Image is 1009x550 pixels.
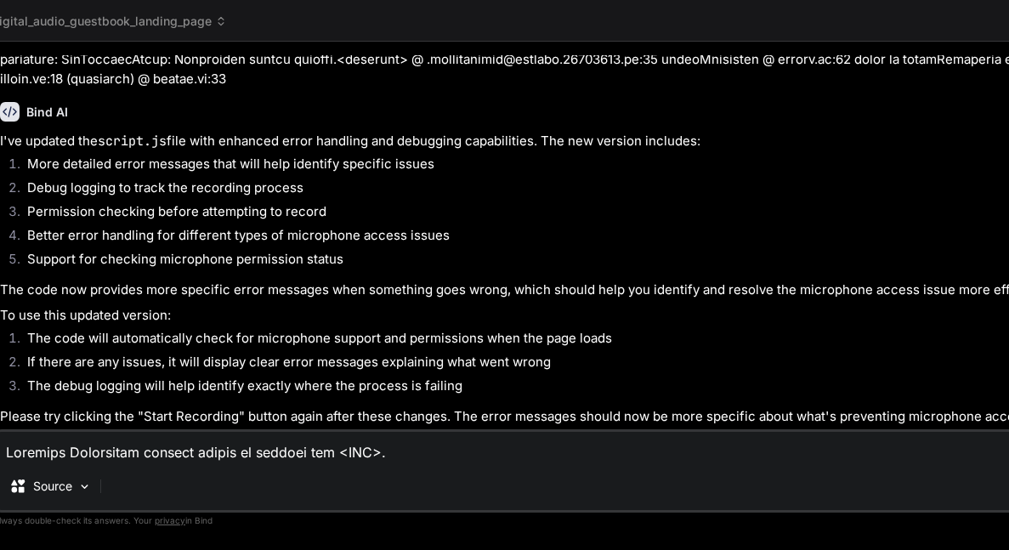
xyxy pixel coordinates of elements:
[33,478,72,495] p: Source
[77,479,92,494] img: Pick Models
[98,133,167,150] code: script.js
[155,515,185,525] span: privacy
[26,104,68,121] h6: Bind AI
